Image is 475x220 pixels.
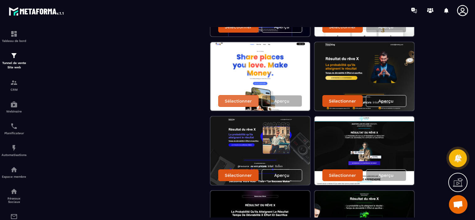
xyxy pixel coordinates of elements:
p: Espace membre [2,175,26,178]
p: Aperçu [274,99,289,103]
img: logo [9,6,65,17]
img: automations [10,101,18,108]
img: automations [10,166,18,173]
p: Planificateur [2,131,26,135]
a: schedulerschedulerPlanificateur [2,118,26,140]
p: Automatisations [2,153,26,157]
p: Réseaux Sociaux [2,197,26,204]
a: automationsautomationsWebinaire [2,96,26,118]
img: image [210,117,310,185]
img: formation [10,52,18,59]
p: CRM [2,88,26,91]
a: formationformationTunnel de vente Site web [2,47,26,74]
img: scheduler [10,122,18,130]
p: Sélectionner [329,99,356,103]
p: Aperçu [378,99,394,103]
img: image [315,42,414,111]
a: formationformationCRM [2,74,26,96]
img: image [210,42,310,111]
p: Sélectionner [225,99,252,103]
img: automations [10,144,18,152]
a: formationformationTableau de bord [2,25,26,47]
img: social-network [10,188,18,195]
p: Webinaire [2,110,26,113]
img: image [315,117,414,185]
div: Ouvrir le chat [449,195,468,214]
p: Sélectionner [329,173,356,178]
p: Tunnel de vente Site web [2,61,26,70]
a: automationsautomationsEspace membre [2,161,26,183]
a: social-networksocial-networkRéseaux Sociaux [2,183,26,208]
p: Aperçu [274,173,289,178]
a: automationsautomationsAutomatisations [2,140,26,161]
img: formation [10,79,18,86]
p: Sélectionner [225,173,252,178]
img: formation [10,30,18,38]
p: Tableau de bord [2,39,26,43]
p: Aperçu [378,173,394,178]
